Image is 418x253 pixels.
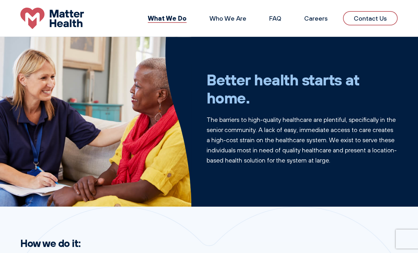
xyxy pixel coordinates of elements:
a: FAQ [269,14,281,22]
h2: How we do it: [20,237,398,249]
a: Contact Us [343,11,398,25]
a: Careers [304,14,328,22]
p: The barriers to high-quality healthcare are plentiful, specifically in the senior community. A la... [207,115,398,165]
a: What We Do [148,14,187,22]
a: Who We Are [209,14,246,22]
h1: Better health starts at home. [207,70,398,107]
